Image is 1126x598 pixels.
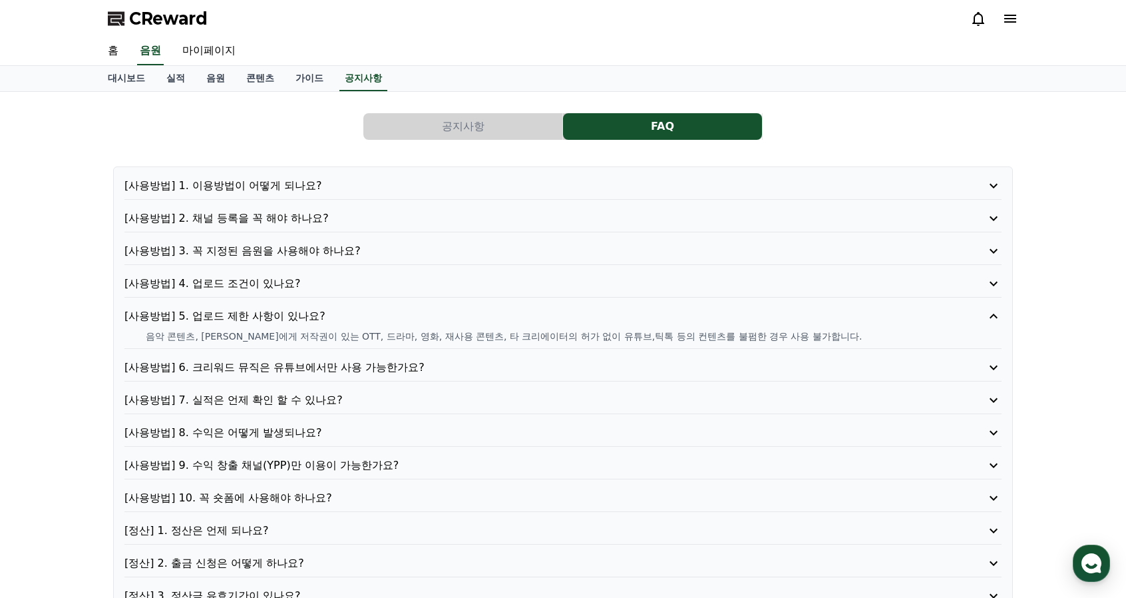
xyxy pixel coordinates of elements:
[124,178,1002,194] button: [사용방법] 1. 이용방법이 어떻게 되나요?
[124,276,1002,292] button: [사용방법] 4. 업로드 조건이 있나요?
[124,243,932,259] p: [사용방법] 3. 꼭 지정된 음원을 사용해야 하나요?
[236,66,285,91] a: 콘텐츠
[363,113,563,140] a: 공지사항
[124,360,1002,376] button: [사용방법] 6. 크리워드 뮤직은 유튜브에서만 사용 가능한가요?
[124,178,932,194] p: [사용방법] 1. 이용방법이 어떻게 되나요?
[285,66,334,91] a: 가이드
[124,276,932,292] p: [사용방법] 4. 업로드 조건이 있나요?
[124,523,1002,539] button: [정산] 1. 정산은 언제 되나요?
[4,422,88,455] a: 홈
[124,243,1002,259] button: [사용방법] 3. 꼭 지정된 음원을 사용해야 하나요?
[156,66,196,91] a: 실적
[88,422,172,455] a: 대화
[108,8,208,29] a: CReward
[124,392,1002,408] button: [사용방법] 7. 실적은 언제 확인 할 수 있나요?
[124,555,1002,571] button: [정산] 2. 출금 신청은 어떻게 하나요?
[124,457,1002,473] button: [사용방법] 9. 수익 창출 채널(YPP)만 이용이 가능한가요?
[124,392,932,408] p: [사용방법] 7. 실적은 언제 확인 할 수 있나요?
[196,66,236,91] a: 음원
[42,442,50,453] span: 홈
[129,8,208,29] span: CReward
[206,442,222,453] span: 설정
[124,425,932,441] p: [사용방법] 8. 수익은 어떻게 발생되나요?
[146,330,1002,343] p: 음악 콘텐츠, [PERSON_NAME]에게 저작권이 있는 OTT, 드라마, 영화, 재사용 콘텐츠, 타 크리에이터의 허가 없이 유튜브,틱톡 등의 컨텐츠를 불펌한 경우 사용 불가...
[137,37,164,65] a: 음원
[563,113,762,140] button: FAQ
[363,113,562,140] button: 공지사항
[97,66,156,91] a: 대시보드
[124,425,1002,441] button: [사용방법] 8. 수익은 어떻게 발생되나요?
[124,210,1002,226] button: [사용방법] 2. 채널 등록을 꼭 해야 하나요?
[97,37,129,65] a: 홈
[172,37,246,65] a: 마이페이지
[124,360,932,376] p: [사용방법] 6. 크리워드 뮤직은 유튜브에서만 사용 가능한가요?
[124,490,1002,506] button: [사용방법] 10. 꼭 숏폼에 사용해야 하나요?
[124,555,932,571] p: [정산] 2. 출금 신청은 어떻게 하나요?
[339,66,387,91] a: 공지사항
[122,443,138,453] span: 대화
[124,523,932,539] p: [정산] 1. 정산은 언제 되나요?
[124,308,1002,324] button: [사용방법] 5. 업로드 제한 사항이 있나요?
[172,422,256,455] a: 설정
[124,490,932,506] p: [사용방법] 10. 꼭 숏폼에 사용해야 하나요?
[563,113,763,140] a: FAQ
[124,457,932,473] p: [사용방법] 9. 수익 창출 채널(YPP)만 이용이 가능한가요?
[124,308,932,324] p: [사용방법] 5. 업로드 제한 사항이 있나요?
[124,210,932,226] p: [사용방법] 2. 채널 등록을 꼭 해야 하나요?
